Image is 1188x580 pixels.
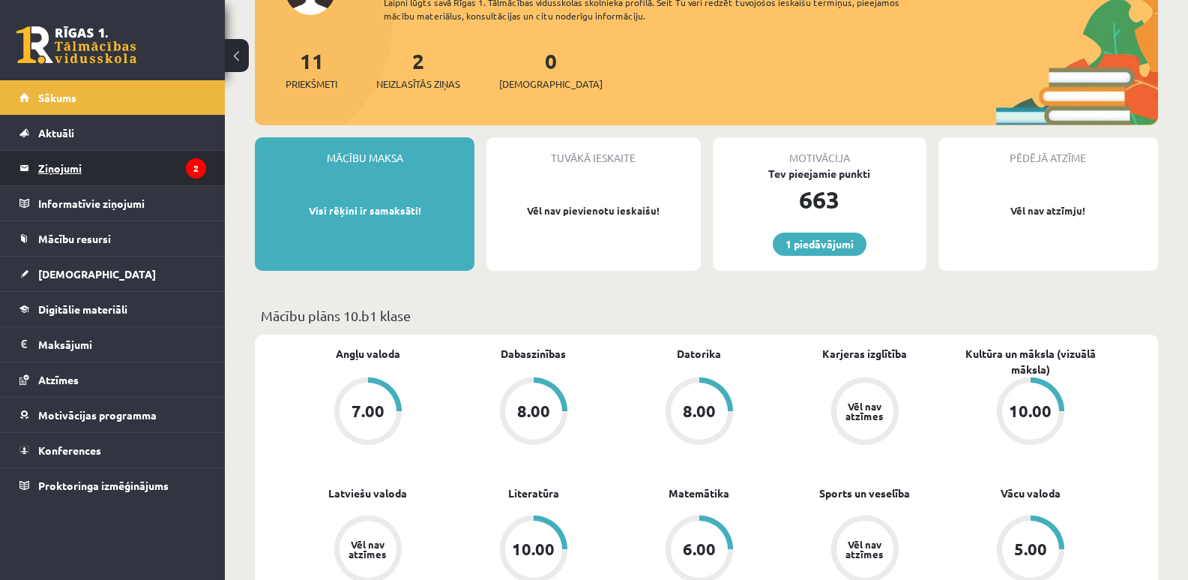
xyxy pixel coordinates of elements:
a: Vēl nav atzīmes [782,377,947,448]
a: Rīgas 1. Tālmācības vidusskola [16,26,136,64]
span: Sākums [38,91,76,104]
p: Mācību plāns 10.b1 klase [261,305,1152,326]
a: Vācu valoda [1001,485,1061,501]
div: 6.00 [683,541,716,557]
div: Tuvākā ieskaite [486,137,700,166]
a: Sākums [19,80,206,115]
p: Visi rēķini ir samaksāti! [262,203,467,218]
a: Mācību resursi [19,221,206,256]
i: 2 [186,158,206,179]
legend: Informatīvie ziņojumi [38,186,206,221]
a: 11Priekšmeti [286,47,337,92]
a: Ziņojumi2 [19,151,206,185]
a: [DEMOGRAPHIC_DATA] [19,257,206,291]
span: Proktoringa izmēģinājums [38,479,169,492]
div: 8.00 [517,403,550,419]
span: Neizlasītās ziņas [376,77,460,92]
a: 1 piedāvājumi [773,233,866,256]
a: Matemātika [669,485,729,501]
legend: Maksājumi [38,327,206,362]
a: Sports un veselība [819,485,910,501]
a: Angļu valoda [336,346,400,362]
a: Maksājumi [19,327,206,362]
a: 0[DEMOGRAPHIC_DATA] [499,47,603,92]
a: Informatīvie ziņojumi [19,186,206,221]
div: 7.00 [352,403,385,419]
a: Latviešu valoda [328,485,407,501]
span: Konferences [38,443,101,457]
span: [DEMOGRAPHIC_DATA] [38,267,156,281]
legend: Ziņojumi [38,151,206,185]
a: Literatūra [508,485,559,501]
a: Karjeras izglītība [822,346,907,362]
p: Vēl nav pievienotu ieskaišu! [494,203,693,218]
div: Tev pieejamie punkti [713,166,926,182]
span: [DEMOGRAPHIC_DATA] [499,77,603,92]
div: 8.00 [683,403,716,419]
div: 10.00 [512,541,555,557]
a: Atzīmes [19,362,206,397]
span: Aktuāli [38,126,74,140]
a: 2Neizlasītās ziņas [376,47,460,92]
p: Vēl nav atzīmju! [946,203,1151,218]
div: 663 [713,182,926,218]
a: 8.00 [616,377,782,448]
a: Digitālie materiāli [19,292,206,326]
span: Atzīmes [38,373,79,386]
a: 10.00 [947,377,1113,448]
span: Priekšmeti [286,77,337,92]
a: Aktuāli [19,116,206,150]
a: 7.00 [285,377,450,448]
a: Dabaszinības [501,346,566,362]
div: Vēl nav atzīmes [844,539,886,559]
div: Motivācija [713,137,926,166]
div: 5.00 [1014,541,1047,557]
span: Mācību resursi [38,232,111,245]
span: Motivācijas programma [38,408,157,422]
a: Kultūra un māksla (vizuālā māksla) [947,346,1113,377]
div: Mācību maksa [255,137,474,166]
a: 8.00 [450,377,616,448]
a: Konferences [19,433,206,467]
div: 10.00 [1009,403,1052,419]
div: Pēdējā atzīme [938,137,1158,166]
a: Proktoringa izmēģinājums [19,468,206,503]
div: Vēl nav atzīmes [844,401,886,421]
div: Vēl nav atzīmes [347,539,389,559]
a: Motivācijas programma [19,398,206,432]
span: Digitālie materiāli [38,302,127,316]
a: Datorika [677,346,721,362]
